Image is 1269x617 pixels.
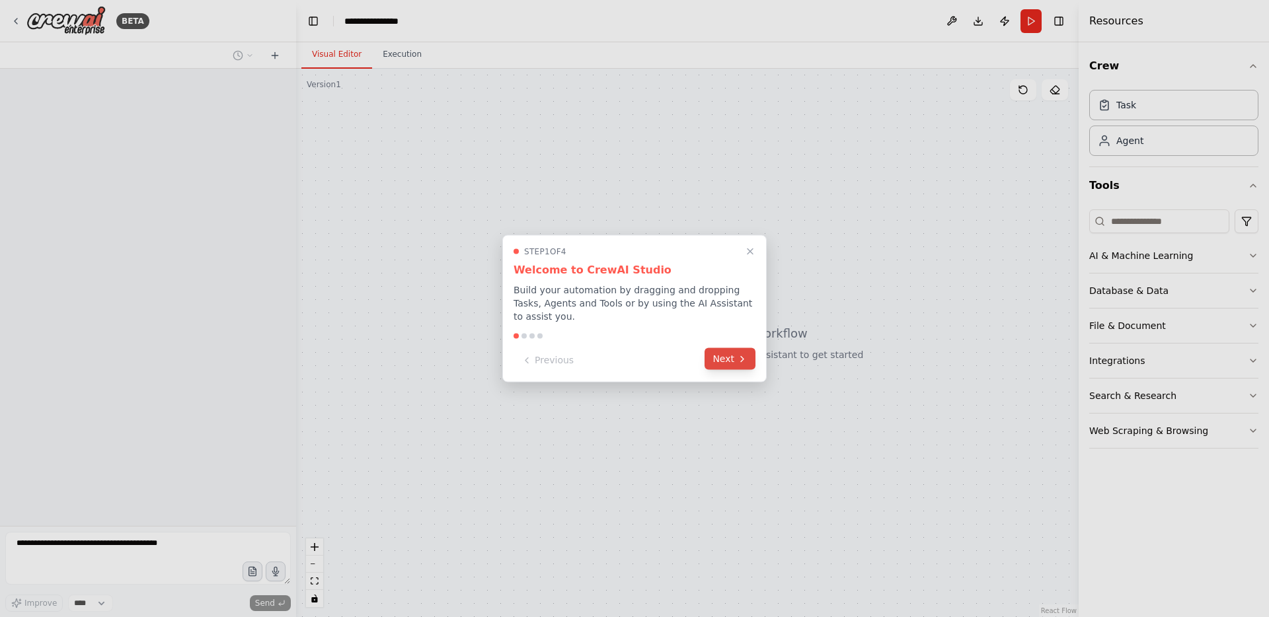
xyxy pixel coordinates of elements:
[514,283,755,323] p: Build your automation by dragging and dropping Tasks, Agents and Tools or by using the AI Assista...
[742,244,758,260] button: Close walkthrough
[304,12,323,30] button: Hide left sidebar
[524,246,566,257] span: Step 1 of 4
[514,262,755,278] h3: Welcome to CrewAI Studio
[705,348,755,370] button: Next
[514,349,582,371] button: Previous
